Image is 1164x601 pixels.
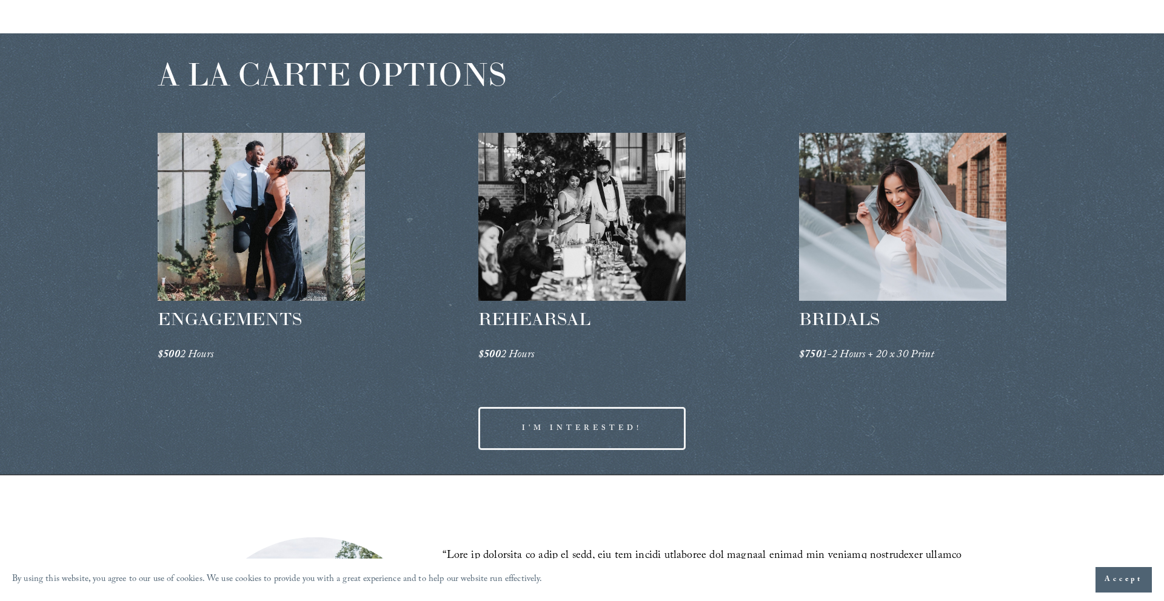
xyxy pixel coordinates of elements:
[478,308,590,330] span: REHEARSAL
[799,308,880,330] span: BRIDALS
[821,346,934,365] em: 1-2 Hours + 20 x 30 Print
[501,346,534,365] em: 2 Hours
[1105,574,1143,586] span: Accept
[12,571,543,589] p: By using this website, you agree to our use of cookies. We use cookies to provide you with a grea...
[180,346,213,365] em: 2 Hours
[478,346,501,365] em: $500
[158,308,302,330] span: ENGAGEMENTS
[799,346,821,365] em: $750
[1095,567,1152,593] button: Accept
[478,407,686,450] a: I'M INTERESTED!
[158,54,506,94] span: A LA CARTE OPTIONS
[443,547,446,566] span: “
[158,346,180,365] em: $500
